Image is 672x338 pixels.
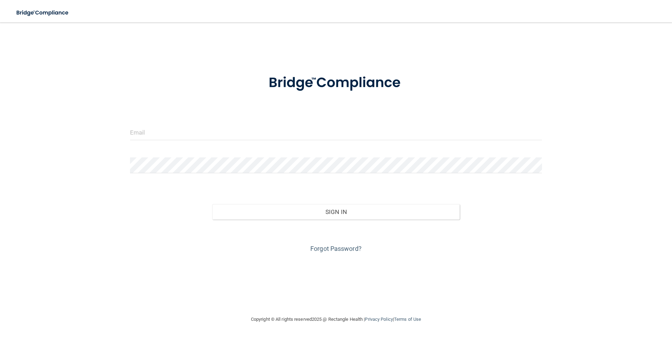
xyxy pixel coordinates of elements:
img: bridge_compliance_login_screen.278c3ca4.svg [254,65,418,101]
img: bridge_compliance_login_screen.278c3ca4.svg [11,6,75,20]
a: Terms of Use [394,317,421,322]
a: Forgot Password? [310,245,362,252]
input: Email [130,124,542,140]
div: Copyright © All rights reserved 2025 @ Rectangle Health | | [208,308,464,331]
a: Privacy Policy [365,317,393,322]
button: Sign In [212,204,460,220]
